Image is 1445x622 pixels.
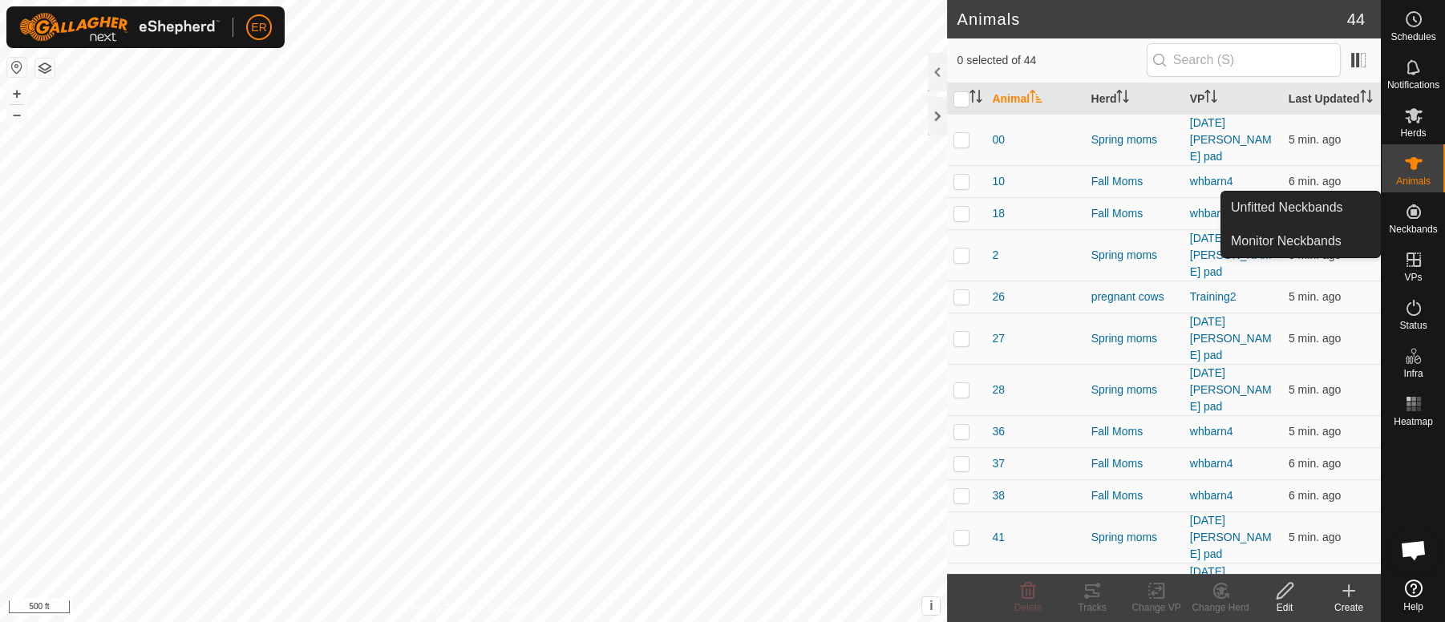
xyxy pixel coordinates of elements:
[992,382,1005,398] span: 28
[1190,514,1272,560] a: [DATE] [PERSON_NAME] pad
[992,289,1005,305] span: 26
[7,84,26,103] button: +
[1184,83,1282,115] th: VP
[35,59,55,78] button: Map Layers
[1190,489,1233,502] a: whbarn4
[1289,425,1341,438] span: Sep 14, 2025, 12:35 PM
[992,205,1005,222] span: 18
[1289,489,1341,502] span: Sep 14, 2025, 12:35 PM
[1014,602,1042,613] span: Delete
[1190,565,1272,612] a: [DATE] [PERSON_NAME] pad
[1091,529,1177,546] div: Spring moms
[1289,332,1341,345] span: Sep 14, 2025, 12:35 PM
[992,173,1005,190] span: 10
[1190,207,1233,220] a: whbarn4
[1085,83,1184,115] th: Herd
[1399,321,1427,330] span: Status
[1289,531,1341,543] span: Sep 14, 2025, 12:35 PM
[1190,175,1233,188] a: whbarn4
[1190,290,1237,303] a: Training2
[1221,192,1380,224] a: Unfitted Neckbands
[922,597,940,615] button: i
[1190,457,1233,470] a: whbarn4
[489,601,536,616] a: Contact Us
[1231,198,1343,217] span: Unfitted Neckbands
[1382,573,1445,618] a: Help
[1253,600,1317,615] div: Edit
[1289,133,1341,146] span: Sep 14, 2025, 12:36 PM
[1390,32,1435,42] span: Schedules
[411,601,471,616] a: Privacy Policy
[1091,423,1177,440] div: Fall Moms
[19,13,220,42] img: Gallagher Logo
[1204,92,1217,105] p-sorticon: Activate to sort
[1390,526,1438,574] div: Open chat
[1190,315,1272,361] a: [DATE] [PERSON_NAME] pad
[1403,369,1423,378] span: Infra
[1389,224,1437,234] span: Neckbands
[986,83,1084,115] th: Animal
[1231,232,1342,251] span: Monitor Neckbands
[1091,205,1177,222] div: Fall Moms
[1190,425,1233,438] a: whbarn4
[1394,417,1433,426] span: Heatmap
[7,105,26,124] button: –
[1221,225,1380,257] a: Monitor Neckbands
[1091,382,1177,398] div: Spring moms
[1317,600,1381,615] div: Create
[1289,175,1341,188] span: Sep 14, 2025, 12:35 PM
[1289,290,1341,303] span: Sep 14, 2025, 12:35 PM
[1116,92,1129,105] p-sorticon: Activate to sort
[1091,247,1177,264] div: Spring moms
[1091,455,1177,472] div: Fall Moms
[1091,131,1177,148] div: Spring moms
[929,599,933,612] span: i
[1091,487,1177,504] div: Fall Moms
[992,487,1005,504] span: 38
[1396,176,1431,186] span: Animals
[1091,289,1177,305] div: pregnant cows
[992,423,1005,440] span: 36
[1190,116,1272,163] a: [DATE] [PERSON_NAME] pad
[1387,80,1439,90] span: Notifications
[992,247,998,264] span: 2
[1091,330,1177,347] div: Spring moms
[1360,92,1373,105] p-sorticon: Activate to sort
[1289,383,1341,396] span: Sep 14, 2025, 12:35 PM
[1147,43,1341,77] input: Search (S)
[1289,248,1341,261] span: Sep 14, 2025, 12:35 PM
[1404,273,1422,282] span: VPs
[992,529,1005,546] span: 41
[992,455,1005,472] span: 37
[957,52,1146,69] span: 0 selected of 44
[1347,7,1365,31] span: 44
[1124,600,1188,615] div: Change VP
[1091,173,1177,190] div: Fall Moms
[992,330,1005,347] span: 27
[1403,602,1423,612] span: Help
[1190,366,1272,413] a: [DATE] [PERSON_NAME] pad
[1289,457,1341,470] span: Sep 14, 2025, 12:35 PM
[1400,128,1426,138] span: Herds
[1060,600,1124,615] div: Tracks
[251,19,266,36] span: ER
[992,131,1005,148] span: 00
[1190,232,1272,278] a: [DATE] [PERSON_NAME] pad
[1030,92,1042,105] p-sorticon: Activate to sort
[969,92,982,105] p-sorticon: Activate to sort
[7,58,26,77] button: Reset Map
[1188,600,1253,615] div: Change Herd
[957,10,1346,29] h2: Animals
[1282,83,1381,115] th: Last Updated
